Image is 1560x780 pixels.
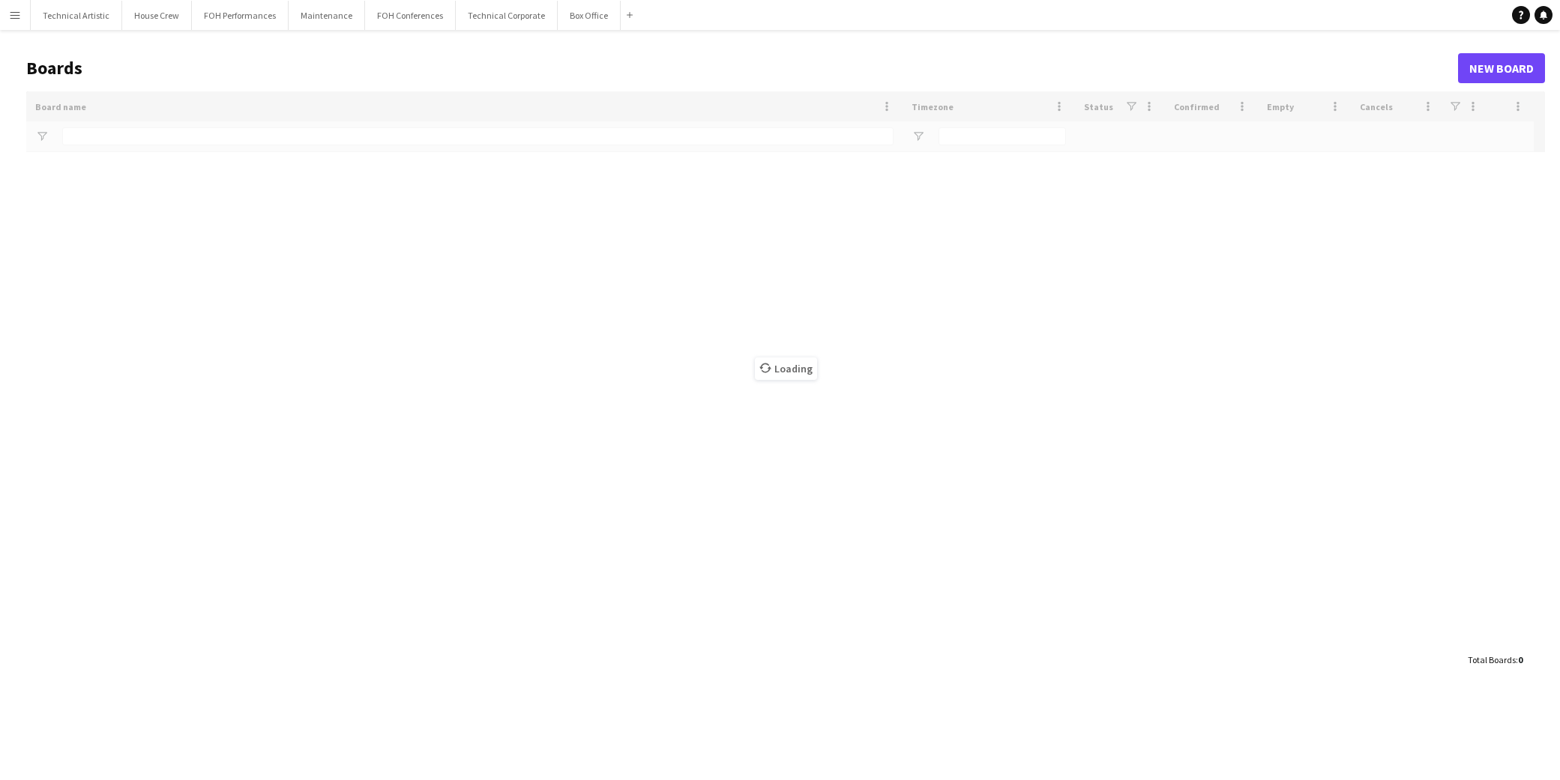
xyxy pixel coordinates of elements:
span: Total Boards [1468,654,1516,665]
button: Maintenance [289,1,365,30]
button: Technical Corporate [456,1,558,30]
button: FOH Conferences [365,1,456,30]
button: Box Office [558,1,621,30]
h1: Boards [26,57,1458,79]
button: FOH Performances [192,1,289,30]
span: 0 [1518,654,1523,665]
button: Technical Artistic [31,1,122,30]
a: New Board [1458,53,1545,83]
div: : [1468,645,1523,674]
button: House Crew [122,1,192,30]
span: Loading [755,357,817,380]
